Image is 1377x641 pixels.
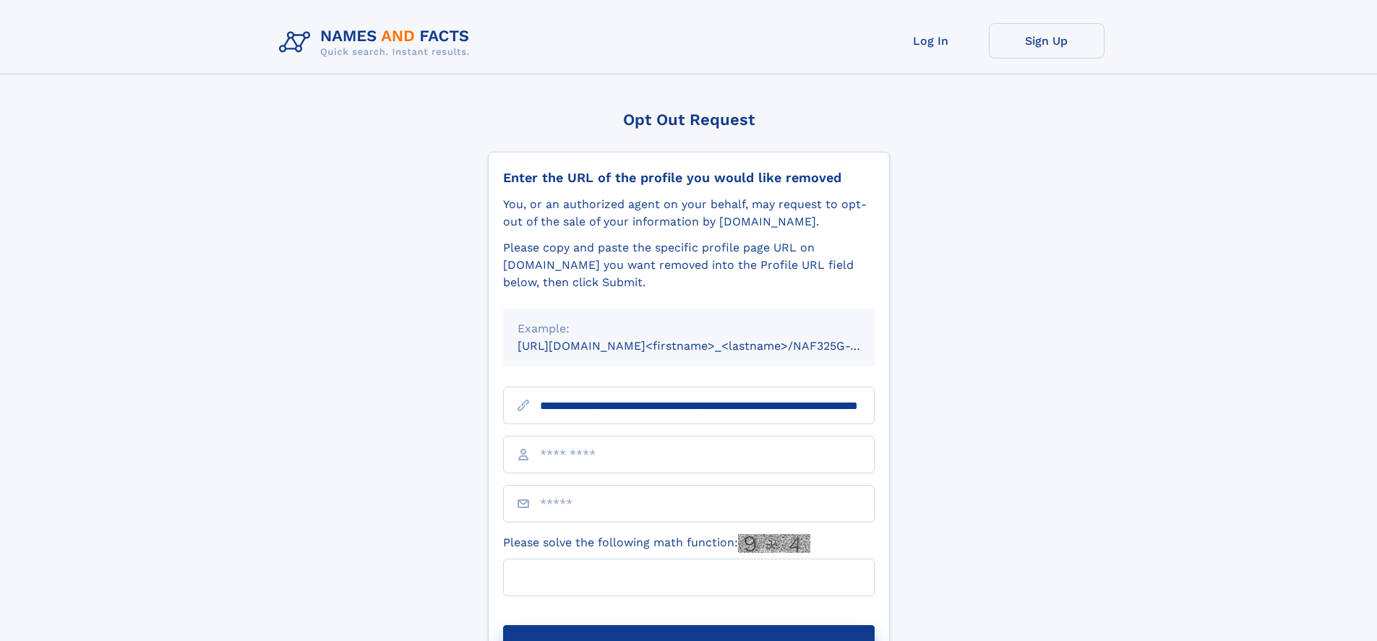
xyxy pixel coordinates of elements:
[503,196,875,231] div: You, or an authorized agent on your behalf, may request to opt-out of the sale of your informatio...
[503,534,810,553] label: Please solve the following math function:
[488,111,890,129] div: Opt Out Request
[518,320,860,337] div: Example:
[989,23,1104,59] a: Sign Up
[518,339,902,353] small: [URL][DOMAIN_NAME]<firstname>_<lastname>/NAF325G-xxxxxxxx
[273,23,481,62] img: Logo Names and Facts
[503,239,875,291] div: Please copy and paste the specific profile page URL on [DOMAIN_NAME] you want removed into the Pr...
[873,23,989,59] a: Log In
[503,170,875,186] div: Enter the URL of the profile you would like removed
